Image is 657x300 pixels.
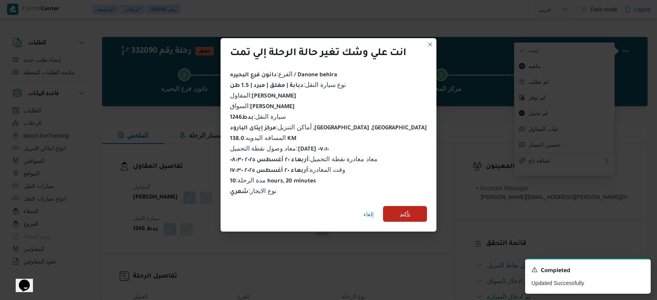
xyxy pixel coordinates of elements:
span: أماكن التنزيل : [230,124,427,131]
b: [PERSON_NAME] [252,94,297,100]
span: معاد وصول نقطة التحميل : [230,145,329,152]
b: شهري [230,189,248,195]
b: بدط1246 [230,115,254,121]
span: نوع الايجار : [230,188,276,194]
span: مدة الرحلة : [230,177,316,184]
span: معاد مغادرة نقطة التحميل : [230,156,378,162]
p: Updated Successfully [531,279,644,287]
b: دانون فرع البحيره / Danone behira [230,72,337,79]
div: Notification [531,266,644,276]
span: إلغاء [363,210,374,219]
button: إلغاء [360,206,377,222]
span: المسافه اليدويه : [230,134,296,141]
b: [DATE] ٠٧:١٠ [298,147,329,153]
span: المقاول : [230,92,296,99]
b: مركز إيتاى البارود ,[GEOGRAPHIC_DATA] ,[GEOGRAPHIC_DATA] [230,125,427,132]
b: أربعاء ٢٠ أغسطس ٢٠٢٥ ١٧:٣٠ [230,168,308,174]
span: وقت المغادره : [230,166,345,173]
span: سيارة النقل : [230,113,286,120]
button: تأكيد [383,206,427,222]
span: نوع سيارة النقل : [230,81,346,88]
b: [PERSON_NAME] [250,104,295,110]
b: 10 hours, 20 minutes [230,179,316,185]
b: 138.0 KM [230,136,296,142]
span: السواق : [230,103,295,109]
button: Closes this modal window [425,40,435,49]
span: الفرع : [230,71,337,77]
div: انت علي وشك تغير حالة الرحلة إلي تمت [230,48,406,60]
b: أربعاء ٢٠ أغسطس ٢٠٢٥ ٠٨:٣٠ [230,157,308,164]
span: تأكيد [400,209,410,219]
b: دبابة | مغلق | مبرد | 1.5 طن [230,83,303,89]
iframe: chat widget [8,269,33,292]
span: Completed [541,267,570,276]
